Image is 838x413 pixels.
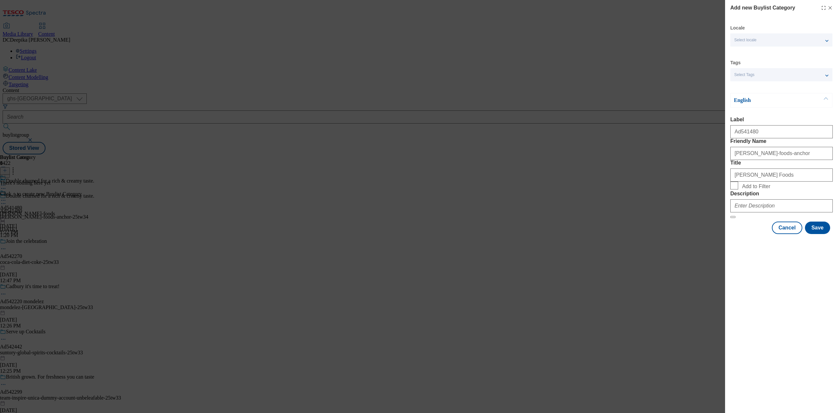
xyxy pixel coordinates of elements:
span: Add to Filter [742,184,770,189]
button: Cancel [772,222,802,234]
label: Tags [730,61,741,65]
label: Description [730,191,833,197]
label: Title [730,160,833,166]
button: Select locale [730,33,832,47]
label: Friendly Name [730,138,833,144]
span: Select locale [734,38,756,43]
button: Save [805,222,830,234]
h4: Add new Buylist Category [730,4,795,12]
p: English [734,97,803,104]
input: Enter Title [730,168,833,182]
span: Select Tags [734,72,755,77]
button: Select Tags [730,68,832,81]
input: Enter Description [730,199,833,212]
input: Enter Label [730,125,833,138]
label: Locale [730,26,745,30]
input: Enter Friendly Name [730,147,833,160]
label: Label [730,117,833,123]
